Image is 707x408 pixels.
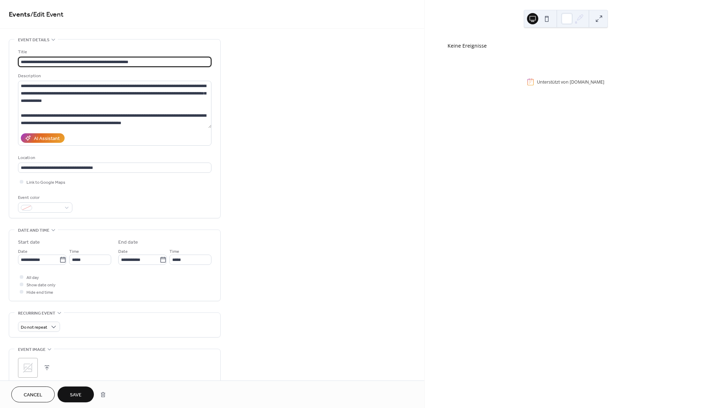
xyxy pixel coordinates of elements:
span: Date [18,248,28,255]
span: Time [69,248,79,255]
span: Cancel [24,391,42,399]
span: Show date only [26,281,55,289]
span: Hide end time [26,289,53,296]
span: Do not repeat [21,323,47,331]
button: AI Assistant [21,133,65,143]
span: Recurring event [18,310,55,317]
span: Save [70,391,82,399]
span: Event image [18,346,46,353]
span: Event details [18,36,49,44]
div: Unterstützt von [537,79,604,85]
div: ; [18,358,38,378]
span: Date [118,248,128,255]
span: / Edit Event [30,8,64,22]
div: Start date [18,239,40,246]
div: Title [18,48,210,56]
span: Date and time [18,227,49,234]
a: Events [9,8,30,22]
div: Event color [18,194,71,201]
span: Link to Google Maps [26,179,65,186]
span: All day [26,274,39,281]
div: Description [18,72,210,80]
a: [DOMAIN_NAME] [570,79,604,85]
button: Cancel [11,386,55,402]
button: Save [58,386,94,402]
div: Location [18,154,210,162]
div: End date [118,239,138,246]
div: AI Assistant [34,135,60,142]
span: Time [169,248,179,255]
div: Keine Ereignisse [448,42,684,49]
